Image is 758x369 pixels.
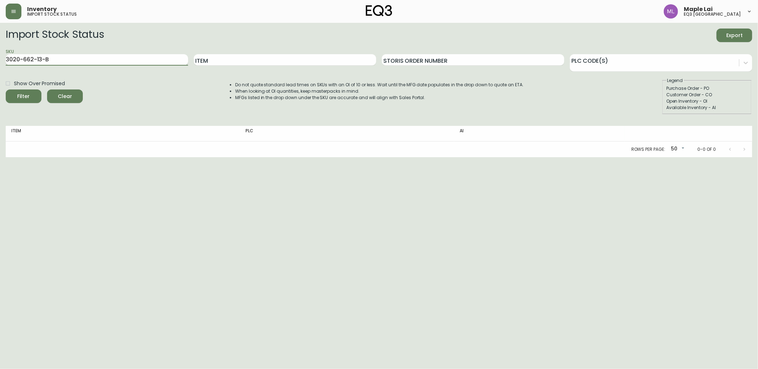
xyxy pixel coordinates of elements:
div: Open Inventory - OI [666,98,748,104]
div: Customer Order - CO [666,92,748,98]
button: Clear [47,89,83,103]
div: Filter [17,92,30,101]
th: AI [454,126,625,142]
th: PLC [240,126,454,142]
li: Do not quote standard lead times on SKUs with an OI of 10 or less. Wait until the MFG date popula... [235,82,524,88]
button: Filter [6,89,41,103]
h5: eq3 [GEOGRAPHIC_DATA] [684,12,741,16]
p: Rows per page: [631,146,665,153]
legend: Legend [666,77,684,84]
span: Show Over Promised [14,80,65,87]
span: Export [722,31,747,40]
img: 61e28cffcf8cc9f4e300d877dd684943 [664,4,678,19]
span: Inventory [27,6,57,12]
th: Item [6,126,240,142]
button: Export [717,29,752,42]
li: MFGs listed in the drop down under the SKU are accurate and will align with Sales Portal. [235,94,524,101]
div: Available Inventory - AI [666,104,748,111]
h5: import stock status [27,12,77,16]
li: When looking at OI quantities, keep masterpacks in mind. [235,88,524,94]
p: 0-0 of 0 [697,146,716,153]
div: 50 [668,143,686,155]
span: Maple Lai [684,6,713,12]
div: Purchase Order - PO [666,85,748,92]
img: logo [366,5,392,16]
span: Clear [53,92,77,101]
h2: Import Stock Status [6,29,104,42]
